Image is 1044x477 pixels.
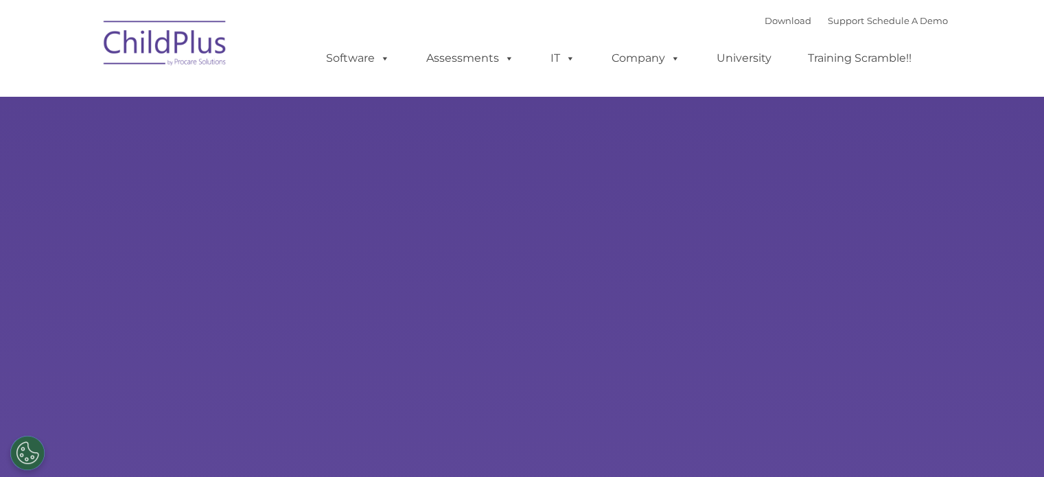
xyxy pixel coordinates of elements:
[765,15,811,26] a: Download
[312,45,404,72] a: Software
[703,45,785,72] a: University
[537,45,589,72] a: IT
[413,45,528,72] a: Assessments
[867,15,948,26] a: Schedule A Demo
[10,436,45,470] button: Cookies Settings
[828,15,864,26] a: Support
[765,15,948,26] font: |
[794,45,925,72] a: Training Scramble!!
[97,11,234,80] img: ChildPlus by Procare Solutions
[598,45,694,72] a: Company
